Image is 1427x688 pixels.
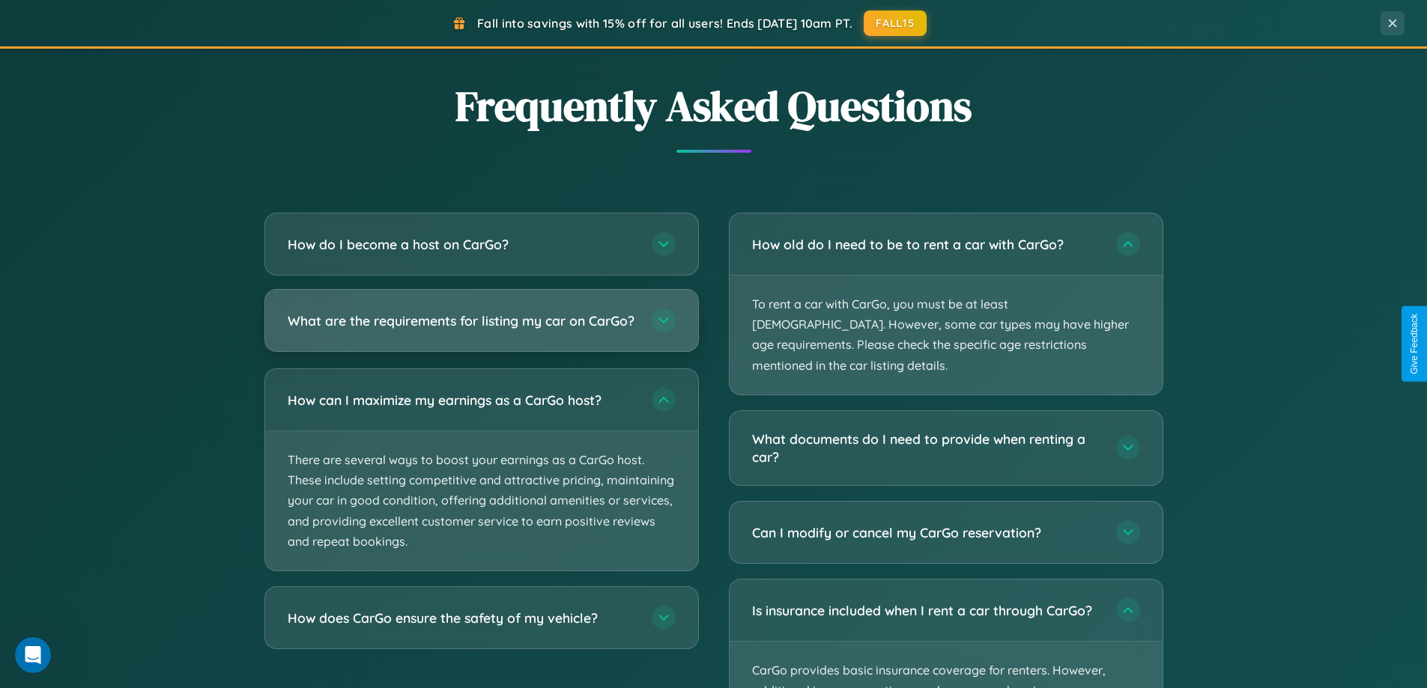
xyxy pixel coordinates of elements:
h3: How does CarGo ensure the safety of my vehicle? [288,609,637,627]
h3: What documents do I need to provide when renting a car? [752,430,1101,466]
p: There are several ways to boost your earnings as a CarGo host. These include setting competitive ... [265,431,698,570]
h3: How can I maximize my earnings as a CarGo host? [288,391,637,410]
button: FALL15 [864,10,927,36]
h3: Can I modify or cancel my CarGo reservation? [752,523,1101,542]
p: To rent a car with CarGo, you must be at least [DEMOGRAPHIC_DATA]. However, some car types may ha... [730,275,1163,395]
h3: How old do I need to be to rent a car with CarGo? [752,235,1101,254]
h3: Is insurance included when I rent a car through CarGo? [752,601,1101,620]
div: Give Feedback [1409,314,1420,374]
span: Fall into savings with 15% off for all users! Ends [DATE] 10am PT. [477,16,852,31]
h3: How do I become a host on CarGo? [288,235,637,254]
iframe: Intercom live chat [15,637,51,673]
h2: Frequently Asked Questions [264,77,1163,135]
h3: What are the requirements for listing my car on CarGo? [288,311,637,330]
